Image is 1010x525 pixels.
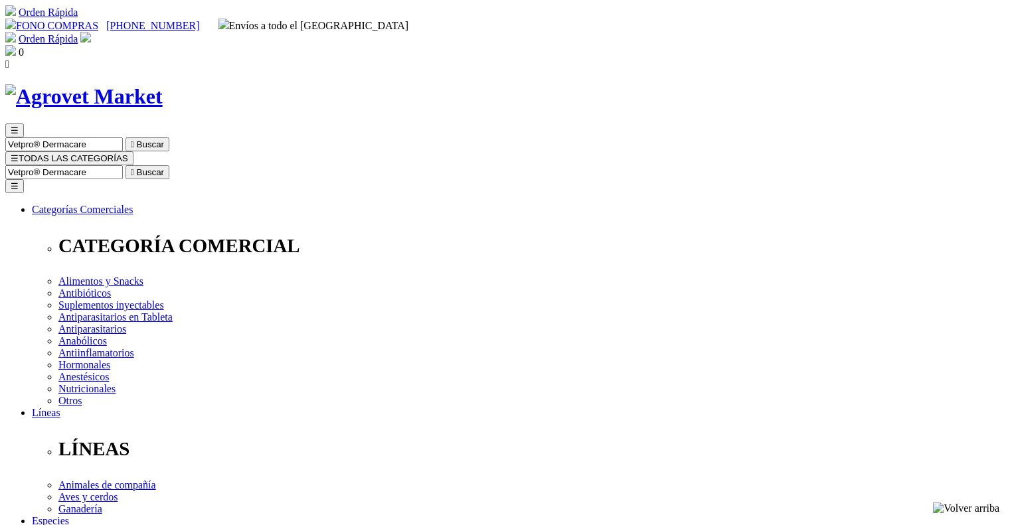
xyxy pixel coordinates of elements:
img: phone.svg [5,19,16,29]
a: Aves y cerdos [58,491,118,502]
a: Orden Rápida [19,33,78,44]
a: Anestésicos [58,371,109,382]
button:  Buscar [126,165,169,179]
input: Buscar [5,165,123,179]
span: Buscar [137,139,164,149]
i:  [131,167,134,177]
span: ☰ [11,125,19,135]
a: Otros [58,395,82,406]
a: Acceda a su cuenta de cliente [80,33,91,44]
a: Líneas [32,407,60,418]
i:  [131,139,134,149]
span: ☰ [11,153,19,163]
a: Orden Rápida [19,7,78,18]
a: Anabólicos [58,335,107,346]
p: CATEGORÍA COMERCIAL [58,235,1005,257]
img: shopping-cart.svg [5,32,16,42]
p: LÍNEAS [58,438,1005,460]
input: Buscar [5,137,123,151]
a: Antibióticos [58,287,111,299]
a: Antiparasitarios [58,323,126,335]
button: ☰ [5,123,24,137]
i:  [5,58,9,70]
a: Ganadería [58,503,102,514]
a: Animales de compañía [58,479,156,490]
img: shopping-cart.svg [5,5,16,16]
a: Suplementos inyectables [58,299,164,311]
button: ☰TODAS LAS CATEGORÍAS [5,151,133,165]
span: Buscar [137,167,164,177]
img: Volver arriba [933,502,999,514]
a: Categorías Comerciales [32,204,133,215]
img: Agrovet Market [5,84,163,109]
img: delivery-truck.svg [218,19,229,29]
a: FONO COMPRAS [5,20,98,31]
img: user.svg [80,32,91,42]
span: 0 [19,46,24,58]
a: Hormonales [58,359,110,370]
button: ☰ [5,179,24,193]
img: shopping-bag.svg [5,45,16,56]
a: Alimentos y Snacks [58,275,143,287]
a: [PHONE_NUMBER] [106,20,199,31]
button:  Buscar [126,137,169,151]
a: Antiparasitarios en Tableta [58,311,173,323]
a: Nutricionales [58,383,116,394]
span: Envíos a todo el [GEOGRAPHIC_DATA] [218,20,409,31]
a: Antiinflamatorios [58,347,134,358]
